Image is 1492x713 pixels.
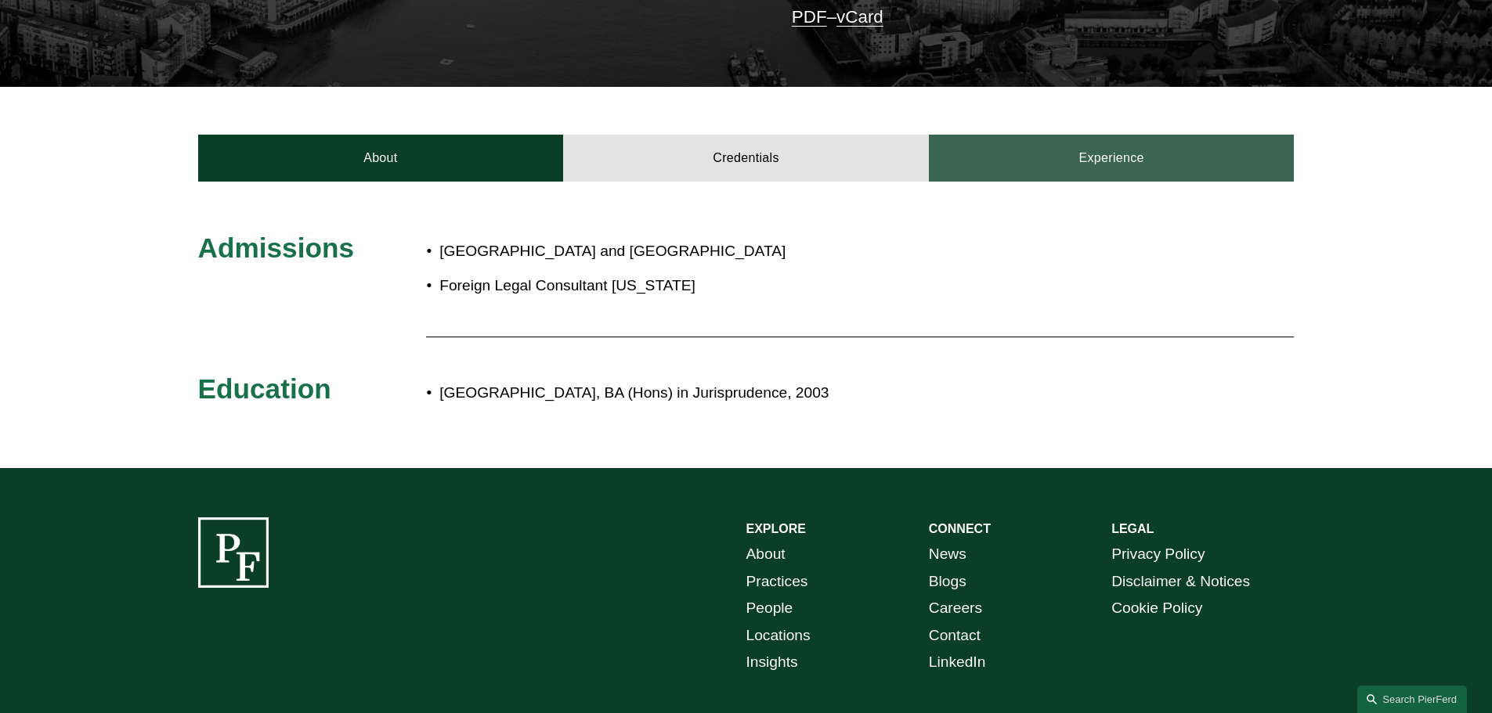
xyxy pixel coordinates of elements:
p: [GEOGRAPHIC_DATA], BA (Hons) in Jurisprudence, 2003 [439,380,1157,407]
a: Privacy Policy [1111,541,1205,568]
a: Insights [746,649,798,676]
a: vCard [836,7,883,27]
a: Credentials [563,135,929,182]
a: Careers [929,595,982,622]
a: Search this site [1357,686,1467,713]
a: People [746,595,793,622]
a: Contact [929,622,981,650]
a: Locations [746,622,811,650]
a: Disclaimer & Notices [1111,568,1250,596]
a: Experience [929,135,1295,182]
a: Blogs [929,568,966,596]
p: Foreign Legal Consultant [US_STATE] [439,272,837,300]
p: [GEOGRAPHIC_DATA] and [GEOGRAPHIC_DATA] [439,238,837,265]
a: Practices [746,568,808,596]
span: Education [198,373,331,404]
strong: EXPLORE [746,522,806,535]
strong: CONNECT [929,522,991,535]
a: News [929,541,966,568]
a: About [198,135,564,182]
a: Cookie Policy [1111,595,1202,622]
a: LinkedIn [929,649,986,676]
span: Admissions [198,232,354,263]
a: PDF [792,7,827,27]
a: About [746,541,786,568]
strong: LEGAL [1111,522,1154,535]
